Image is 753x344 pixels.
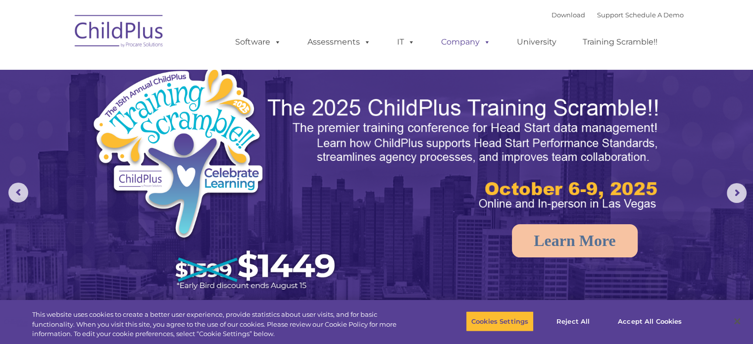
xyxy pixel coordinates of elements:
[32,310,414,339] div: This website uses cookies to create a better user experience, provide statistics about user visit...
[70,8,169,57] img: ChildPlus by Procare Solutions
[573,32,667,52] a: Training Scramble!!
[138,65,168,73] span: Last name
[512,224,638,257] a: Learn More
[466,311,534,332] button: Cookies Settings
[542,311,604,332] button: Reject All
[625,11,684,19] a: Schedule A Demo
[298,32,381,52] a: Assessments
[138,106,180,113] span: Phone number
[597,11,623,19] a: Support
[552,11,585,19] a: Download
[726,310,748,332] button: Close
[387,32,425,52] a: IT
[507,32,566,52] a: University
[431,32,501,52] a: Company
[552,11,684,19] font: |
[612,311,687,332] button: Accept All Cookies
[225,32,291,52] a: Software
